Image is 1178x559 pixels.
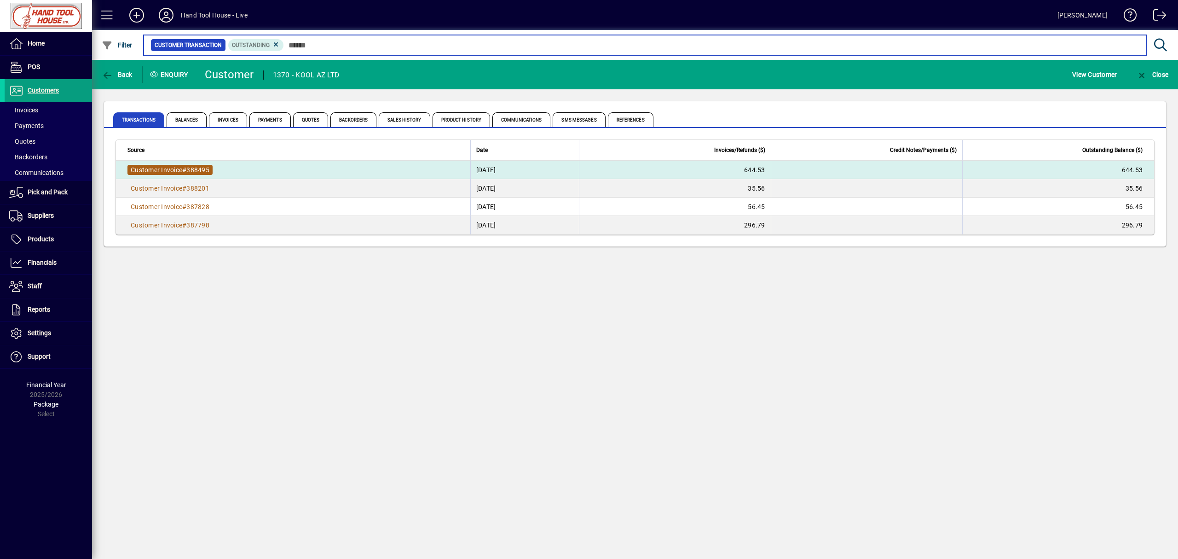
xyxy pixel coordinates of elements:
[28,63,40,70] span: POS
[28,306,50,313] span: Reports
[155,41,222,50] span: Customer Transaction
[579,198,771,216] td: 56.45
[28,282,42,290] span: Staff
[102,41,133,49] span: Filter
[330,112,376,127] span: Backorders
[131,221,182,229] span: Customer Invoice
[379,112,430,127] span: Sales History
[5,149,92,165] a: Backorders
[5,118,92,134] a: Payments
[28,353,51,360] span: Support
[5,102,92,118] a: Invoices
[131,203,182,210] span: Customer Invoice
[962,198,1154,216] td: 56.45
[127,183,213,193] a: Customer Invoice#388201
[143,67,198,82] div: Enquiry
[28,212,54,219] span: Suppliers
[890,145,957,155] span: Credit Notes/Payments ($)
[127,165,213,175] a: Customer Invoice#388495
[151,7,181,23] button: Profile
[9,153,47,161] span: Backorders
[186,221,209,229] span: 387798
[1070,66,1119,83] button: View Customer
[92,66,143,83] app-page-header-button: Back
[273,68,340,82] div: 1370 - KOOL AZ LTD
[608,112,653,127] span: References
[5,165,92,181] a: Communications
[182,203,186,210] span: #
[1082,145,1143,155] span: Outstanding Balance ($)
[28,235,54,243] span: Products
[28,259,57,266] span: Financials
[209,112,247,127] span: Invoices
[28,87,59,94] span: Customers
[9,138,35,145] span: Quotes
[9,169,64,176] span: Communications
[5,181,92,204] a: Pick and Pack
[5,32,92,55] a: Home
[962,216,1154,234] td: 296.79
[5,298,92,321] a: Reports
[579,216,771,234] td: 296.79
[205,67,254,82] div: Customer
[433,112,491,127] span: Product History
[5,204,92,227] a: Suppliers
[579,161,771,179] td: 644.53
[1117,2,1137,32] a: Knowledge Base
[182,221,186,229] span: #
[122,7,151,23] button: Add
[167,112,207,127] span: Balances
[228,39,284,51] mat-chip: Outstanding Status: Outstanding
[28,188,68,196] span: Pick and Pack
[34,401,58,408] span: Package
[186,166,209,174] span: 388495
[232,42,270,48] span: Outstanding
[470,161,579,179] td: [DATE]
[99,66,135,83] button: Back
[186,203,209,210] span: 387828
[962,179,1154,198] td: 35.56
[962,161,1154,179] td: 644.53
[1126,66,1178,83] app-page-header-button: Close enquiry
[5,251,92,274] a: Financials
[1072,67,1117,82] span: View Customer
[26,381,66,389] span: Financial Year
[113,112,164,127] span: Transactions
[470,179,579,198] td: [DATE]
[186,185,209,192] span: 388201
[553,112,605,127] span: SMS Messages
[127,220,213,230] a: Customer Invoice#387798
[102,71,133,78] span: Back
[9,106,38,114] span: Invoices
[182,166,186,174] span: #
[5,56,92,79] a: POS
[293,112,329,127] span: Quotes
[714,145,765,155] span: Invoices/Refunds ($)
[492,112,550,127] span: Communications
[28,329,51,337] span: Settings
[579,179,771,198] td: 35.56
[5,134,92,149] a: Quotes
[131,185,182,192] span: Customer Invoice
[1136,71,1168,78] span: Close
[181,8,248,23] div: Hand Tool House - Live
[249,112,291,127] span: Payments
[5,228,92,251] a: Products
[5,275,92,298] a: Staff
[99,37,135,53] button: Filter
[1146,2,1166,32] a: Logout
[127,202,213,212] a: Customer Invoice#387828
[470,198,579,216] td: [DATE]
[28,40,45,47] span: Home
[9,122,44,129] span: Payments
[476,145,488,155] span: Date
[182,185,186,192] span: #
[131,166,182,174] span: Customer Invoice
[1057,8,1108,23] div: [PERSON_NAME]
[127,145,144,155] span: Source
[1134,66,1171,83] button: Close
[5,322,92,345] a: Settings
[5,345,92,368] a: Support
[476,145,573,155] div: Date
[470,216,579,234] td: [DATE]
